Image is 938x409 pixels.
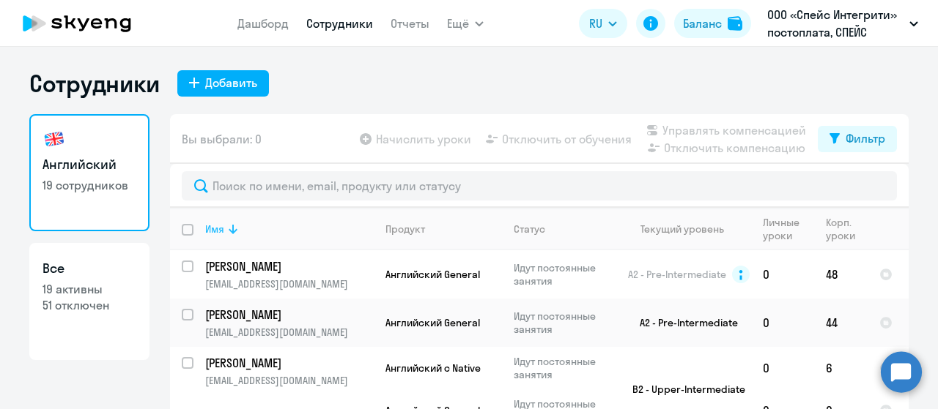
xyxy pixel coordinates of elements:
[43,259,136,278] h3: Все
[391,16,429,31] a: Отчеты
[205,307,371,323] p: [PERSON_NAME]
[177,70,269,97] button: Добавить
[728,16,742,31] img: balance
[767,6,904,41] p: ООО «Спейс Интегрити» постоплата, СПЕЙС ИНТЕГРИТИ, ООО
[385,316,480,329] span: Английский General
[579,9,627,38] button: RU
[385,268,480,281] span: Английский General
[751,299,814,347] td: 0
[514,309,614,336] p: Идут постоянные занятия
[640,222,724,236] div: Текущий уровень
[514,222,545,236] div: Статус
[205,258,373,274] a: [PERSON_NAME]
[628,268,726,281] span: A2 - Pre-Intermediate
[182,171,897,200] input: Поиск по имени, email, продукту или статусу
[683,15,722,32] div: Баланс
[627,222,750,236] div: Текущий уровень
[29,69,160,98] h1: Сотрудники
[818,126,897,152] button: Фильтр
[205,74,257,91] div: Добавить
[814,347,868,389] td: 6
[447,9,484,38] button: Ещё
[306,16,373,31] a: Сотрудники
[205,355,373,371] a: [PERSON_NAME]
[751,347,814,389] td: 0
[846,130,885,147] div: Фильтр
[205,307,373,323] a: [PERSON_NAME]
[182,130,262,148] span: Вы выбрали: 0
[514,355,614,381] p: Идут постоянные занятия
[43,127,66,151] img: english
[826,216,867,242] div: Корп. уроки
[814,299,868,347] td: 44
[205,374,373,387] p: [EMAIL_ADDRESS][DOMAIN_NAME]
[237,16,289,31] a: Дашборд
[385,361,481,375] span: Английский с Native
[763,216,813,242] div: Личные уроки
[205,222,224,236] div: Имя
[43,177,136,193] p: 19 сотрудников
[205,277,373,290] p: [EMAIL_ADDRESS][DOMAIN_NAME]
[751,250,814,299] td: 0
[205,222,373,236] div: Имя
[385,222,425,236] div: Продукт
[205,355,371,371] p: [PERSON_NAME]
[205,258,371,274] p: [PERSON_NAME]
[29,114,149,231] a: Английский19 сотрудников
[514,261,614,288] p: Идут постоянные занятия
[43,281,136,297] p: 19 активны
[43,297,136,313] p: 51 отключен
[205,326,373,339] p: [EMAIL_ADDRESS][DOMAIN_NAME]
[43,155,136,174] h3: Английский
[29,243,149,360] a: Все19 активны51 отключен
[760,6,926,41] button: ООО «Спейс Интегрити» постоплата, СПЕЙС ИНТЕГРИТИ, ООО
[615,299,751,347] td: A2 - Pre-Intermediate
[447,15,469,32] span: Ещё
[674,9,751,38] button: Балансbalance
[814,250,868,299] td: 48
[589,15,602,32] span: RU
